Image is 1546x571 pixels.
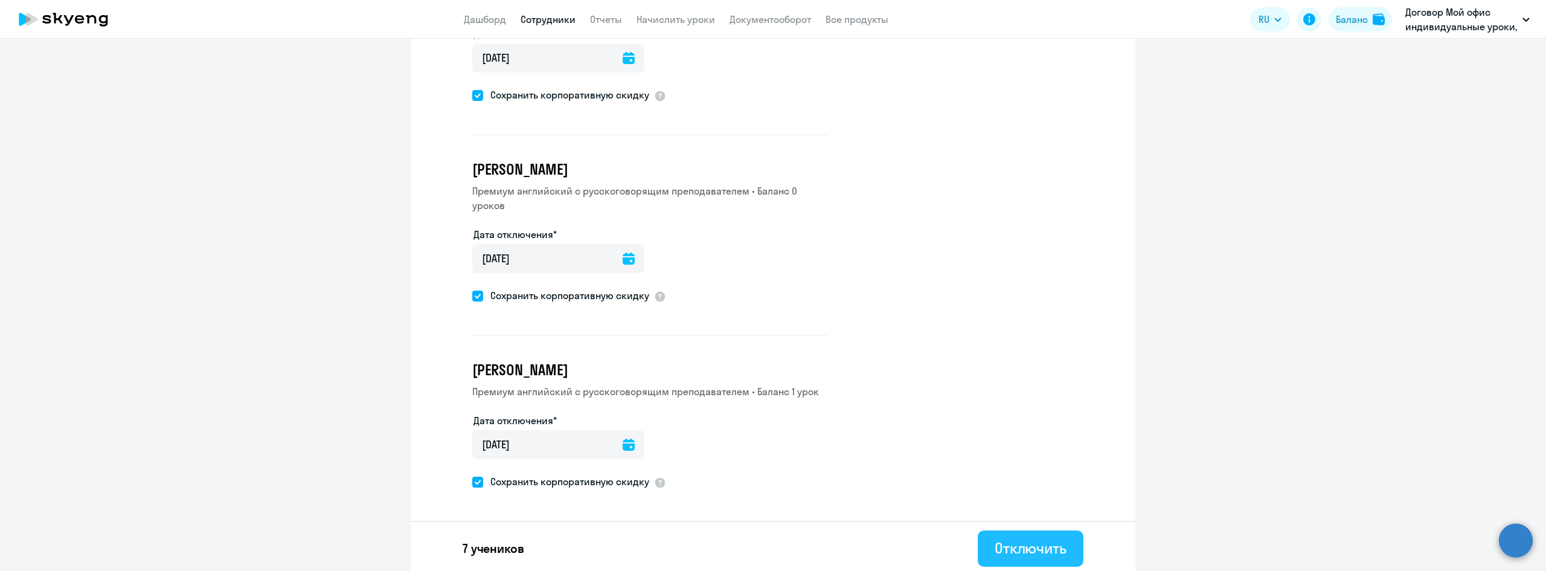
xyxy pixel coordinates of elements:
[483,288,649,303] span: Сохранить корпоративную скидку
[463,540,524,557] p: 7 учеников
[472,184,827,213] p: Премиум английский с русскоговорящим преподавателем • Баланс 0 уроков
[1405,5,1518,34] p: Договор Мой офис индивидуальные уроки, НОВЫЕ ОБЛАЧНЫЕ ТЕХНОЛОГИИ, ООО
[826,13,888,25] a: Все продукты
[483,474,649,489] span: Сохранить корпоративную скидку
[472,44,644,73] input: дд.мм.гггг
[464,13,506,25] a: Дашборд
[1399,5,1536,34] button: Договор Мой офис индивидуальные уроки, НОВЫЕ ОБЛАЧНЫЕ ТЕХНОЛОГИИ, ООО
[978,531,1083,567] button: Отключить
[1336,12,1368,27] div: Баланс
[472,160,568,179] span: [PERSON_NAME]
[472,244,644,273] input: дд.мм.гггг
[995,538,1066,558] div: Отключить
[521,13,576,25] a: Сотрудники
[590,13,622,25] a: Отчеты
[1373,13,1385,25] img: balance
[472,360,568,379] span: [PERSON_NAME]
[473,227,557,242] label: Дата отключения*
[483,88,649,102] span: Сохранить корпоративную скидку
[1329,7,1392,31] button: Балансbalance
[730,13,811,25] a: Документооборот
[473,413,557,428] label: Дата отключения*
[472,430,644,459] input: дд.мм.гггг
[1250,7,1290,31] button: RU
[637,13,715,25] a: Начислить уроки
[472,384,827,399] p: Премиум английский с русскоговорящим преподавателем • Баланс 1 урок
[1259,12,1269,27] span: RU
